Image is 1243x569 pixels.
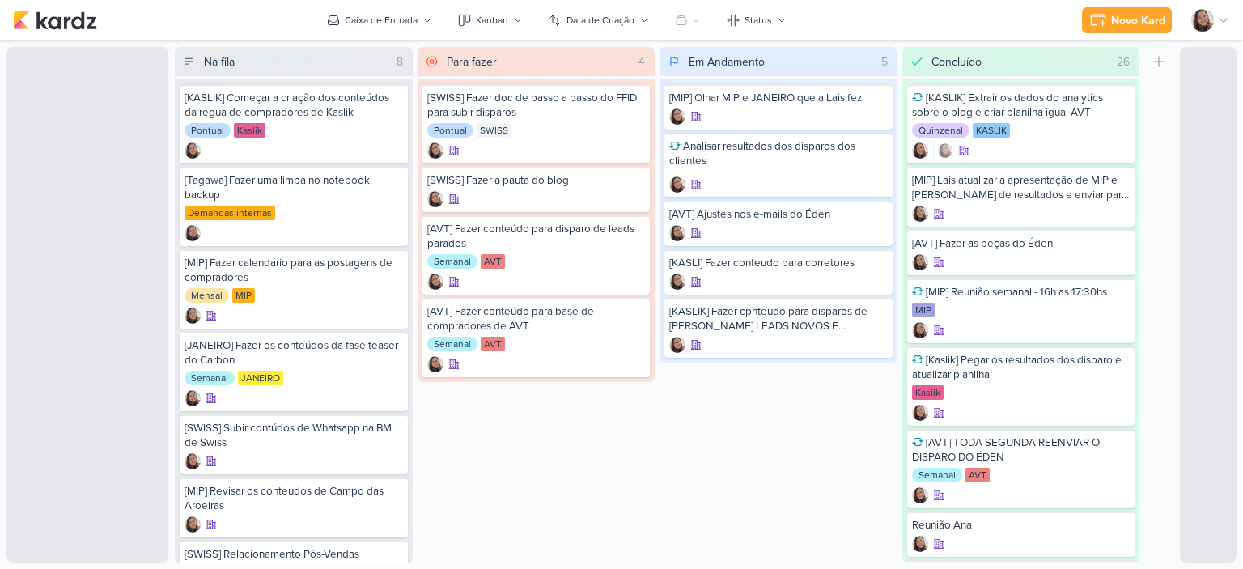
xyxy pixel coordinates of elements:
img: Sharlene Khoury [669,176,685,193]
div: [AVT] Fazer as peças do Éden [912,236,1131,251]
div: [JANEIRO] Fazer os conteúdos da fase teaser do Carbon [185,338,403,367]
div: Criador(a): Sharlene Khoury [912,405,928,421]
div: KASLIK [973,123,1010,138]
div: Criador(a): Sharlene Khoury [185,390,201,406]
img: Sharlene Khoury [669,274,685,290]
div: Criador(a): Sharlene Khoury [185,453,201,469]
div: Criador(a): Sharlene Khoury [185,142,201,159]
div: Semanal [912,468,962,482]
div: Criador(a): Sharlene Khoury [185,225,201,241]
div: Semanal [185,371,235,385]
div: Criador(a): Sharlene Khoury [912,536,928,552]
img: Sharlene Khoury [912,322,928,338]
div: Criador(a): Sharlene Khoury [427,142,443,159]
div: AVT [481,337,505,351]
div: Criador(a): Sharlene Khoury [427,356,443,372]
div: 26 [1110,53,1136,70]
img: Sharlene Khoury [912,206,928,222]
div: [MIP] Fazer calendário para as postagens de compradores [185,256,403,285]
img: Sharlene Khoury [937,142,953,159]
div: [SWISS] Fazer a pauta do blog [427,173,646,188]
img: Sharlene Khoury [185,390,201,406]
div: [KASLI] Fazer conteudo para corretores [669,256,888,270]
div: Criador(a): Sharlene Khoury [912,487,928,503]
div: [KASLIK] Extrair os dados do analytics sobre o blog e criar planilha igual AVT [912,91,1131,120]
div: [MIP] Olhar MIP e JANEIRO que a Lais fez [669,91,888,105]
div: [SWISS] Fazer doc de passo a passo do FFID para subir disparos [427,91,646,120]
img: Sharlene Khoury [185,225,201,241]
img: Sharlene Khoury [912,487,928,503]
img: Sharlene Khoury [427,356,443,372]
div: 5 [875,53,894,70]
div: Criador(a): Sharlene Khoury [185,516,201,533]
div: 8 [390,53,409,70]
div: [MIP] Revisar os conteudos de Campo das Aroeiras [185,484,403,513]
div: JANEIRO [238,371,283,385]
img: Sharlene Khoury [427,191,443,207]
div: [SWISS] Relacionamento Pós-Vendas [185,547,403,562]
div: Mensal [185,288,229,303]
div: Criador(a): Sharlene Khoury [185,308,201,324]
div: Reunião Ana [912,518,1131,533]
div: [AVT] Ajustes nos e-mails do Éden [669,207,888,222]
img: kardz.app [13,11,97,30]
div: Semanal [427,337,477,351]
div: [KASLIK] Começar a criação dos conteúdos da régua de compradores de Kaslik [185,91,403,120]
div: [Tagawa] Fazer uma limpa no notebook, backup [185,173,403,202]
img: Sharlene Khoury [912,142,928,159]
img: Sharlene Khoury [912,405,928,421]
img: Sharlene Khoury [427,274,443,290]
img: Sharlene Khoury [185,516,201,533]
div: Criador(a): Sharlene Khoury [912,254,928,270]
div: Semanal [427,254,477,269]
img: Sharlene Khoury [185,308,201,324]
button: Novo Kard [1082,7,1172,33]
div: Criador(a): Sharlene Khoury [669,337,685,353]
img: Sharlene Khoury [669,337,685,353]
img: Sharlene Khoury [427,142,443,159]
div: Novo Kard [1111,12,1165,29]
div: Pontual [427,123,473,138]
div: [KASLIK] Fazer cpnteudo para disparos de Kaslik LEADS NOVOS E ANTIGOS [669,304,888,333]
div: [AVT] Fazer conteúdo para disparo de leads parados [427,222,646,251]
div: [SWISS] Subir contúdos de Whatsapp na BM de Swiss [185,421,403,450]
img: Sharlene Khoury [185,142,201,159]
div: [Kaslik] Pegar os resultados dos disparo e atualizar planilha [912,353,1131,382]
img: Sharlene Khoury [912,254,928,270]
img: Sharlene Khoury [669,108,685,125]
div: [AVT] Fazer conteúdo para base de compradores de AVT [427,304,646,333]
div: Criador(a): Sharlene Khoury [427,274,443,290]
div: Demandas internas [185,206,275,220]
div: MIP [912,303,935,317]
div: Criador(a): Sharlene Khoury [669,274,685,290]
img: Sharlene Khoury [185,453,201,469]
img: Sharlene Khoury [1191,9,1214,32]
div: Criador(a): Sharlene Khoury [669,176,685,193]
div: Criador(a): Sharlene Khoury [427,191,443,207]
div: Quinzenal [912,123,969,138]
div: Criador(a): Sharlene Khoury [912,142,928,159]
div: [AVT] TODA SEGUNDA REENVIAR O DISPARO DO ÉDEN [912,435,1131,465]
div: [MIP] Lais atualizar a apresentação de MIP e Janeior de resultados e enviar para o Gustavo e Marcos [912,173,1131,202]
div: Criador(a): Sharlene Khoury [912,322,928,338]
img: Sharlene Khoury [912,536,928,552]
div: Criador(a): Sharlene Khoury [912,206,928,222]
div: Colaboradores: Sharlene Khoury [933,142,953,159]
div: Kaslik [234,123,265,138]
div: Pontual [185,123,231,138]
div: Kaslik [912,385,944,400]
div: Analisar resultados dos disparos dos clientes [669,139,888,168]
div: 4 [632,53,651,70]
div: Criador(a): Sharlene Khoury [669,108,685,125]
div: AVT [965,468,990,482]
div: [MIP] Reunião semanal - 16h as 17:30hs [912,285,1131,299]
div: Criador(a): Sharlene Khoury [669,225,685,241]
img: Sharlene Khoury [669,225,685,241]
div: AVT [481,254,505,269]
div: MIP [232,288,255,303]
div: SWISS [477,123,511,138]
